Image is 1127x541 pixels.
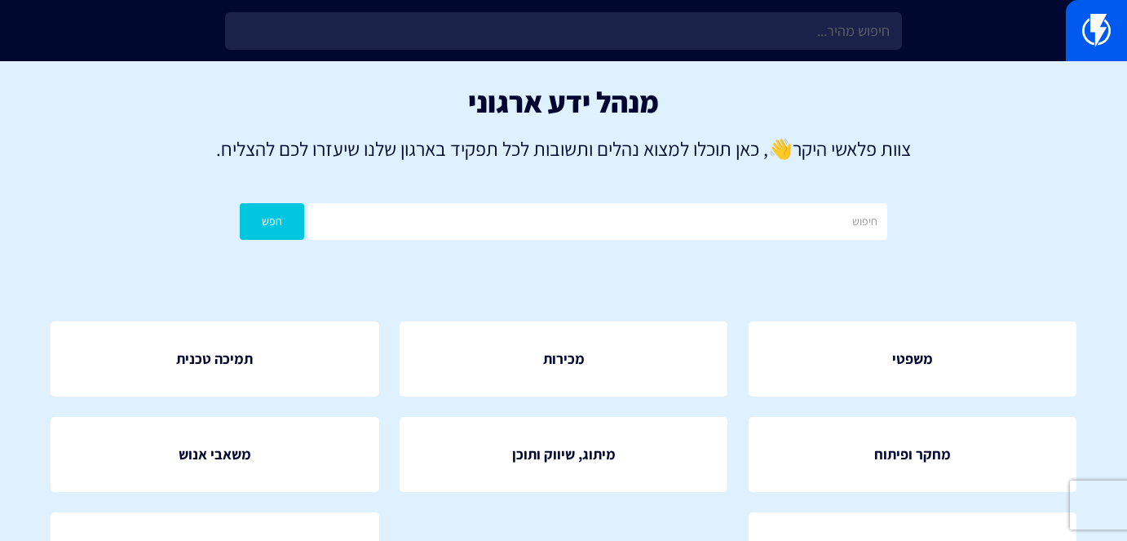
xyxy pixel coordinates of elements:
a: משאבי אנוש [51,417,379,492]
span: מכירות [543,348,585,370]
input: חיפוש מהיר... [225,12,901,50]
input: חיפוש [308,203,886,240]
a: מיתוג, שיווק ותוכן [400,417,728,492]
span: תמיכה טכנית [176,348,253,370]
p: צוות פלאשי היקר , כאן תוכלו למצוא נהלים ותשובות לכל תפקיד בארגון שלנו שיעזרו לכם להצליח. [24,135,1103,162]
span: מיתוג, שיווק ותוכן [512,444,616,465]
h1: מנהל ידע ארגוני [24,86,1103,118]
a: משפטי [749,321,1077,397]
a: תמיכה טכנית [51,321,379,397]
span: מחקר ופיתוח [874,444,951,465]
span: משאבי אנוש [179,444,251,465]
a: מכירות [400,321,728,397]
button: חפש [240,203,304,240]
span: משפטי [892,348,933,370]
a: מחקר ופיתוח [749,417,1077,492]
strong: 👋 [768,135,793,162]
